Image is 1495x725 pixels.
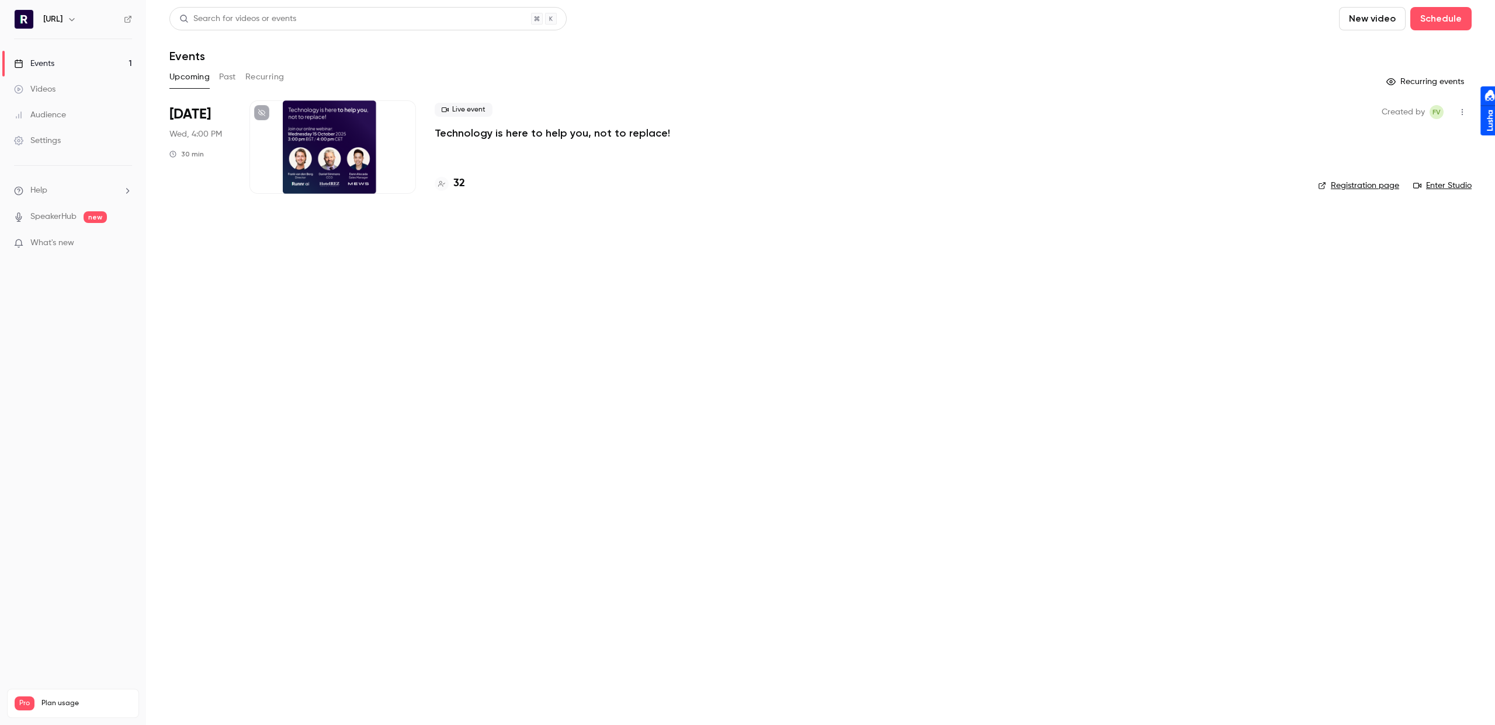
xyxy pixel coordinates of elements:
[14,109,66,121] div: Audience
[1382,105,1425,119] span: Created by
[15,10,33,29] img: Runnr.ai
[219,68,236,86] button: Past
[30,211,77,223] a: SpeakerHub
[1430,105,1444,119] span: Frank van den Berg
[169,149,204,159] div: 30 min
[1318,180,1399,191] a: Registration page
[14,184,132,197] li: help-dropdown-opener
[1432,105,1441,119] span: Fv
[43,13,63,25] h6: [URL]
[14,135,61,147] div: Settings
[15,696,34,710] span: Pro
[1410,7,1472,30] button: Schedule
[169,105,211,124] span: [DATE]
[435,126,670,140] a: Technology is here to help you, not to replace!
[169,128,222,140] span: Wed, 4:00 PM
[435,176,465,191] a: 32
[1413,180,1472,191] a: Enter Studio
[30,184,47,197] span: Help
[41,699,131,708] span: Plan usage
[169,68,210,86] button: Upcoming
[169,49,205,63] h1: Events
[14,58,54,69] div: Events
[1381,72,1472,91] button: Recurring events
[435,103,492,117] span: Live event
[245,68,285,86] button: Recurring
[179,13,296,25] div: Search for videos or events
[453,176,465,191] h4: 32
[84,211,107,223] span: new
[169,100,231,194] div: Oct 15 Wed, 3:00 PM (Europe/London)
[14,83,56,95] div: Videos
[30,237,74,249] span: What's new
[1339,7,1406,30] button: New video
